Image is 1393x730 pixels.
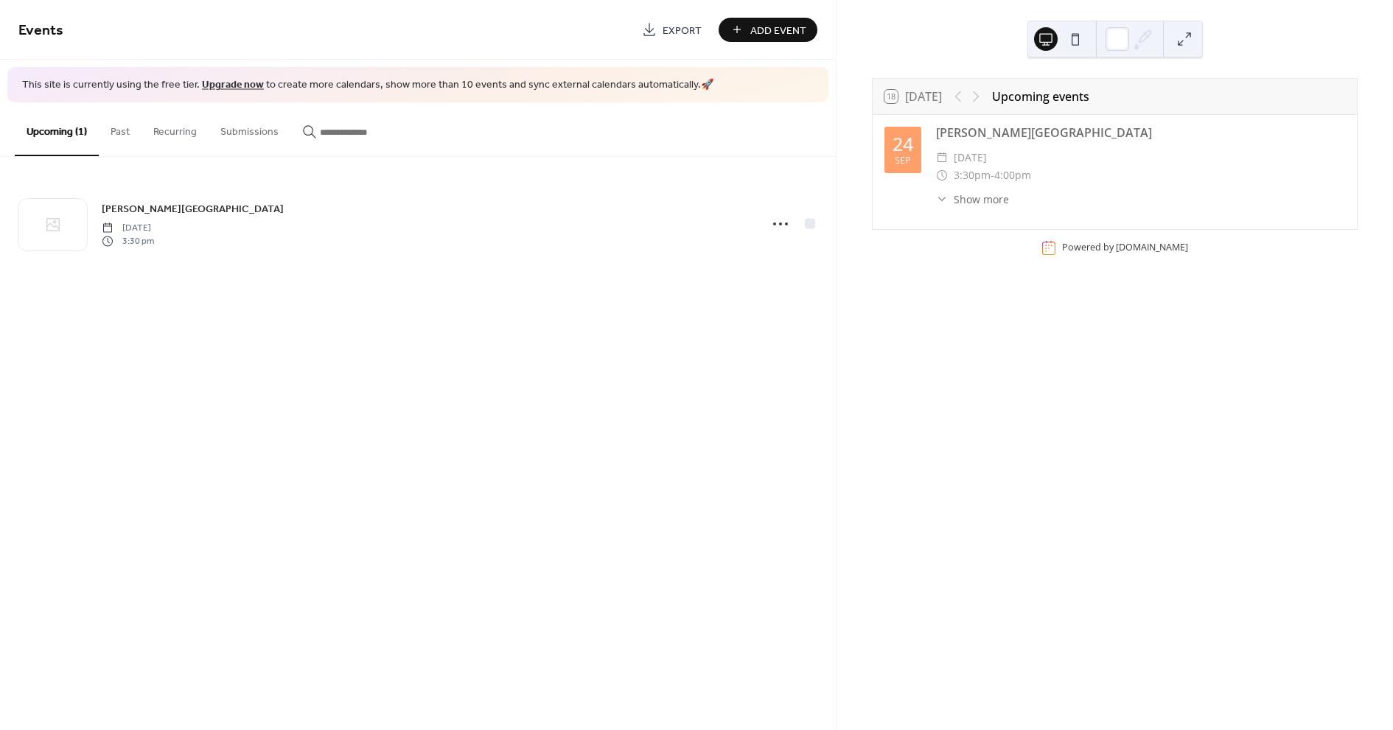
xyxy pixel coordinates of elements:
span: 4:00pm [994,166,1031,184]
button: Submissions [209,102,290,155]
div: Upcoming events [992,88,1089,105]
a: Upgrade now [202,75,264,95]
span: 3:30pm [954,166,991,184]
a: [DOMAIN_NAME] [1116,242,1188,254]
div: Sep [895,156,911,166]
button: Upcoming (1) [15,102,99,156]
button: Recurring [142,102,209,155]
div: [PERSON_NAME][GEOGRAPHIC_DATA] [936,124,1345,141]
div: Powered by [1062,242,1188,254]
span: Events [18,16,63,45]
button: Add Event [719,18,817,42]
div: ​ [936,192,948,207]
span: Add Event [750,23,806,38]
button: ​Show more [936,192,1009,207]
span: [DATE] [102,221,154,234]
a: Export [631,18,713,42]
span: 3:30 pm [102,235,154,248]
span: - [991,166,994,184]
span: This site is currently using the free tier. to create more calendars, show more than 10 events an... [22,78,713,93]
span: Export [663,23,702,38]
span: [PERSON_NAME][GEOGRAPHIC_DATA] [102,201,284,217]
div: ​ [936,166,948,184]
a: [PERSON_NAME][GEOGRAPHIC_DATA] [102,200,284,217]
div: 24 [893,135,913,153]
span: Show more [954,192,1009,207]
div: ​ [936,149,948,166]
span: [DATE] [954,149,987,166]
button: Past [99,102,142,155]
